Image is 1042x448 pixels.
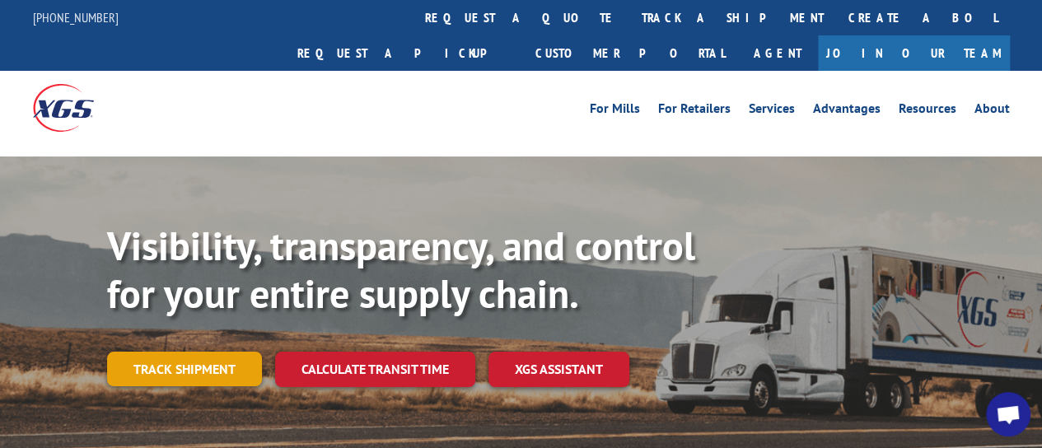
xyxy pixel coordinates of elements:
[488,352,629,387] a: XGS ASSISTANT
[658,102,731,120] a: For Retailers
[523,35,737,71] a: Customer Portal
[590,102,640,120] a: For Mills
[107,352,262,386] a: Track shipment
[285,35,523,71] a: Request a pickup
[818,35,1010,71] a: Join Our Team
[737,35,818,71] a: Agent
[974,102,1010,120] a: About
[749,102,795,120] a: Services
[275,352,475,387] a: Calculate transit time
[986,392,1030,436] div: Open chat
[899,102,956,120] a: Resources
[813,102,881,120] a: Advantages
[33,9,119,26] a: [PHONE_NUMBER]
[107,220,695,319] b: Visibility, transparency, and control for your entire supply chain.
